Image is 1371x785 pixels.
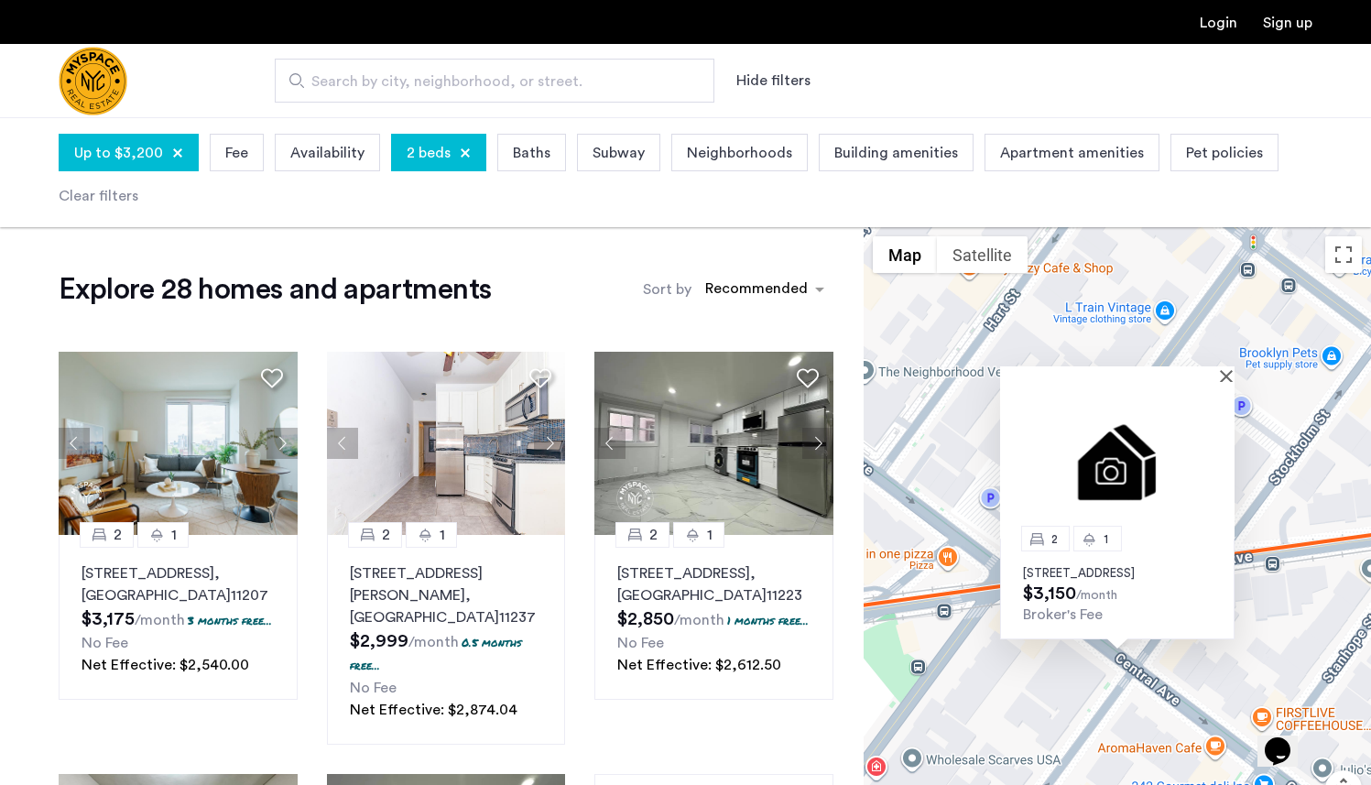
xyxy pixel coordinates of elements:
[594,428,626,459] button: Previous apartment
[59,352,298,535] img: 1997_638519002746102278.png
[82,610,135,628] span: $3,175
[327,352,566,535] img: 22_638155377303699184.jpeg
[593,142,645,164] span: Subway
[674,613,724,627] sub: /month
[59,47,127,115] img: logo
[1224,369,1236,382] button: Close
[736,70,811,92] button: Show or hide filters
[407,142,451,164] span: 2 beds
[82,658,249,672] span: Net Effective: $2,540.00
[114,524,122,546] span: 2
[267,428,298,459] button: Next apartment
[534,428,565,459] button: Next apartment
[513,142,550,164] span: Baths
[74,142,163,164] span: Up to $3,200
[1257,712,1316,767] iframe: chat widget
[617,562,811,606] p: [STREET_ADDRESS] 11223
[382,524,390,546] span: 2
[327,428,358,459] button: Previous apartment
[59,271,491,308] h1: Explore 28 homes and apartments
[594,352,833,535] img: a8b926f1-9a91-4e5e-b036-feb4fe78ee5d_638870589958476599.jpeg
[327,535,566,745] a: 21[STREET_ADDRESS][PERSON_NAME], [GEOGRAPHIC_DATA]112370.5 months free...No FeeNet Effective: $2,...
[1076,589,1117,602] sub: /month
[59,428,90,459] button: Previous apartment
[1023,607,1103,622] span: Broker's Fee
[834,142,958,164] span: Building amenities
[617,658,781,672] span: Net Effective: $2,612.50
[1000,142,1144,164] span: Apartment amenities
[59,535,298,700] a: 21[STREET_ADDRESS], [GEOGRAPHIC_DATA]112073 months free...No FeeNet Effective: $2,540.00
[1325,236,1362,273] button: Toggle fullscreen view
[687,142,792,164] span: Neighborhoods
[1104,532,1108,544] span: 1
[643,278,691,300] label: Sort by
[1186,142,1263,164] span: Pet policies
[1023,584,1076,603] span: $3,150
[617,636,664,650] span: No Fee
[617,610,674,628] span: $2,850
[350,703,517,717] span: Net Effective: $2,874.04
[1200,16,1237,30] a: Login
[135,613,185,627] sub: /month
[727,613,809,628] p: 1 months free...
[937,236,1028,273] button: Show satellite imagery
[1023,566,1212,581] p: [STREET_ADDRESS]
[702,278,808,304] div: Recommended
[408,635,459,649] sub: /month
[82,562,275,606] p: [STREET_ADDRESS] 11207
[225,142,248,164] span: Fee
[275,59,714,103] input: Apartment Search
[171,524,177,546] span: 1
[802,428,833,459] button: Next apartment
[350,632,408,650] span: $2,999
[188,613,272,628] p: 3 months free...
[59,185,138,207] div: Clear filters
[350,681,397,695] span: No Fee
[311,71,663,93] span: Search by city, neighborhood, or street.
[350,635,522,673] p: 0.5 months free...
[649,524,658,546] span: 2
[1000,382,1235,539] img: Apartment photo
[594,535,833,700] a: 21[STREET_ADDRESS], [GEOGRAPHIC_DATA]112231 months free...No FeeNet Effective: $2,612.50
[290,142,365,164] span: Availability
[350,562,543,628] p: [STREET_ADDRESS][PERSON_NAME] 11237
[707,524,713,546] span: 1
[1263,16,1312,30] a: Registration
[696,273,833,306] ng-select: sort-apartment
[59,47,127,115] a: Cazamio Logo
[873,236,937,273] button: Show street map
[440,524,445,546] span: 1
[82,636,128,650] span: No Fee
[1051,532,1058,544] span: 2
